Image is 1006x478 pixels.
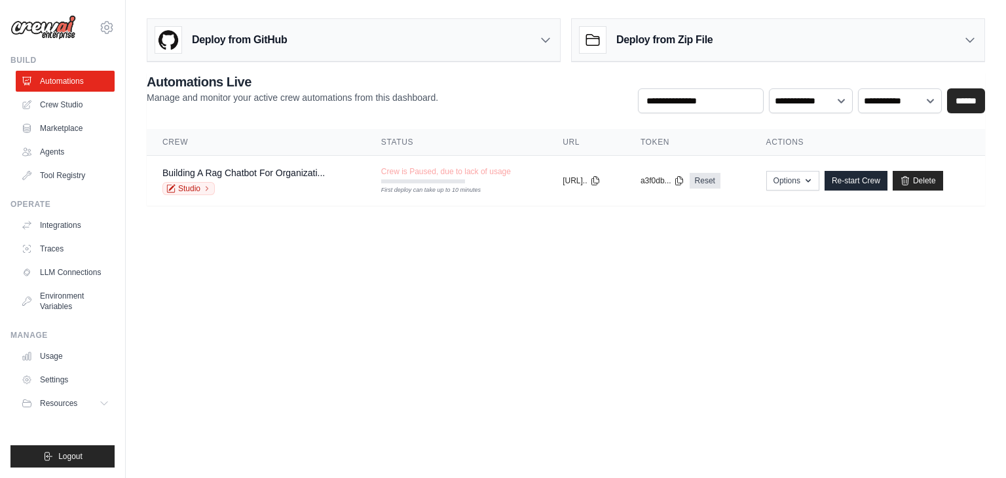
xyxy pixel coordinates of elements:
[16,393,115,414] button: Resources
[16,238,115,259] a: Traces
[147,129,365,156] th: Crew
[16,94,115,115] a: Crew Studio
[690,173,720,189] a: Reset
[766,171,819,191] button: Options
[10,15,76,40] img: Logo
[162,182,215,195] a: Studio
[147,73,438,91] h2: Automations Live
[40,398,77,409] span: Resources
[16,165,115,186] a: Tool Registry
[155,27,181,53] img: GitHub Logo
[16,118,115,139] a: Marketplace
[10,199,115,210] div: Operate
[641,175,684,186] button: a3f0db...
[381,186,465,195] div: First deploy can take up to 10 minutes
[10,445,115,468] button: Logout
[625,129,751,156] th: Token
[16,346,115,367] a: Usage
[547,129,625,156] th: URL
[893,171,943,191] a: Delete
[616,32,713,48] h3: Deploy from Zip File
[147,91,438,104] p: Manage and monitor your active crew automations from this dashboard.
[10,55,115,65] div: Build
[16,141,115,162] a: Agents
[162,168,325,178] a: Building A Rag Chatbot For Organizati...
[10,330,115,340] div: Manage
[16,215,115,236] a: Integrations
[16,71,115,92] a: Automations
[58,451,83,462] span: Logout
[16,285,115,317] a: Environment Variables
[825,171,887,191] a: Re-start Crew
[16,369,115,390] a: Settings
[751,129,985,156] th: Actions
[365,129,547,156] th: Status
[381,166,511,177] span: Crew is Paused, due to lack of usage
[192,32,287,48] h3: Deploy from GitHub
[16,262,115,283] a: LLM Connections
